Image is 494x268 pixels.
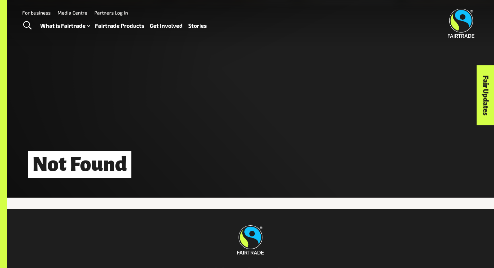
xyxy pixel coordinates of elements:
[188,21,207,31] a: Stories
[448,9,475,38] img: Fairtrade Australia New Zealand logo
[19,17,36,34] a: Toggle Search
[237,225,264,254] img: Fairtrade Australia New Zealand logo
[58,10,87,16] a: Media Centre
[94,10,128,16] a: Partners Log In
[28,151,131,178] h1: Not Found
[22,10,51,16] a: For business
[40,21,90,31] a: What is Fairtrade
[95,21,144,31] a: Fairtrade Products
[150,21,183,31] a: Get Involved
